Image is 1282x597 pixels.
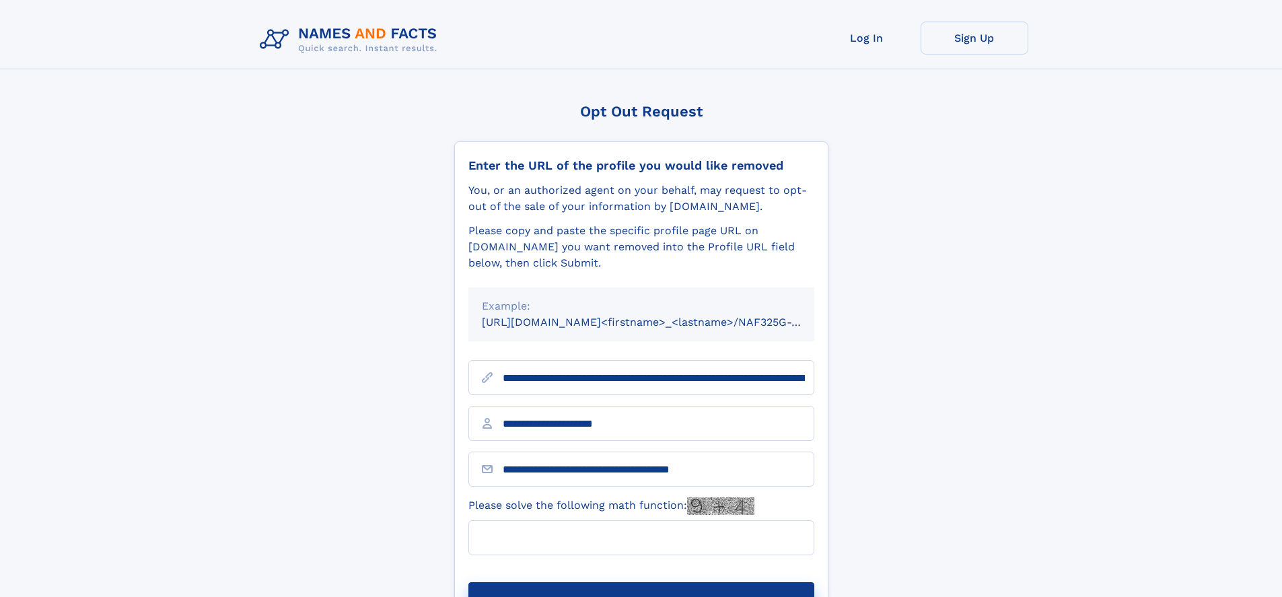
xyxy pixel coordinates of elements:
div: Enter the URL of the profile you would like removed [468,158,814,173]
div: Example: [482,298,801,314]
small: [URL][DOMAIN_NAME]<firstname>_<lastname>/NAF325G-xxxxxxxx [482,316,840,328]
div: Opt Out Request [454,103,828,120]
div: You, or an authorized agent on your behalf, may request to opt-out of the sale of your informatio... [468,182,814,215]
img: Logo Names and Facts [254,22,448,58]
a: Log In [813,22,921,55]
div: Please copy and paste the specific profile page URL on [DOMAIN_NAME] you want removed into the Pr... [468,223,814,271]
a: Sign Up [921,22,1028,55]
label: Please solve the following math function: [468,497,754,515]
